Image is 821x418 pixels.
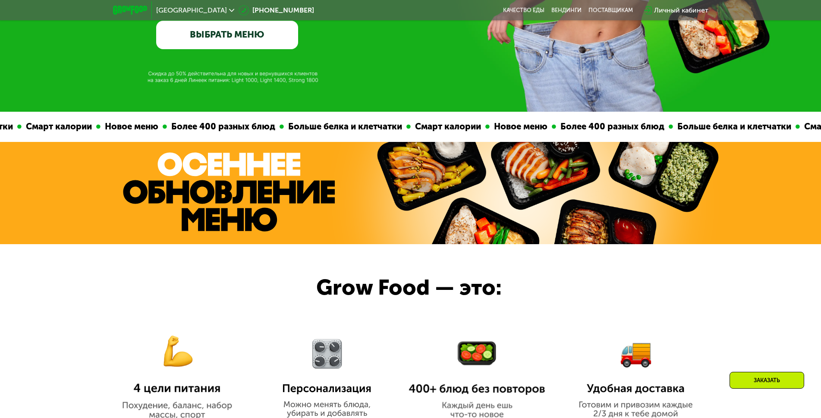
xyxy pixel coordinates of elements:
div: Заказать [730,372,804,389]
span: [GEOGRAPHIC_DATA] [156,7,227,14]
div: Смарт калории [411,120,485,133]
a: ВЫБРАТЬ МЕНЮ [156,21,298,49]
div: Более 400 разных блюд [167,120,280,133]
div: Смарт калории [22,120,96,133]
div: Новое меню [101,120,163,133]
a: [PHONE_NUMBER] [239,5,314,16]
div: Grow Food — это: [316,275,534,300]
div: поставщикам [588,7,633,14]
div: Новое меню [490,120,552,133]
div: Личный кабинет [654,5,708,16]
div: Больше белка и клетчатки [673,120,796,133]
div: Более 400 разных блюд [556,120,669,133]
a: Вендинги [551,7,582,14]
div: Больше белка и клетчатки [284,120,406,133]
a: Качество еды [503,7,544,14]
